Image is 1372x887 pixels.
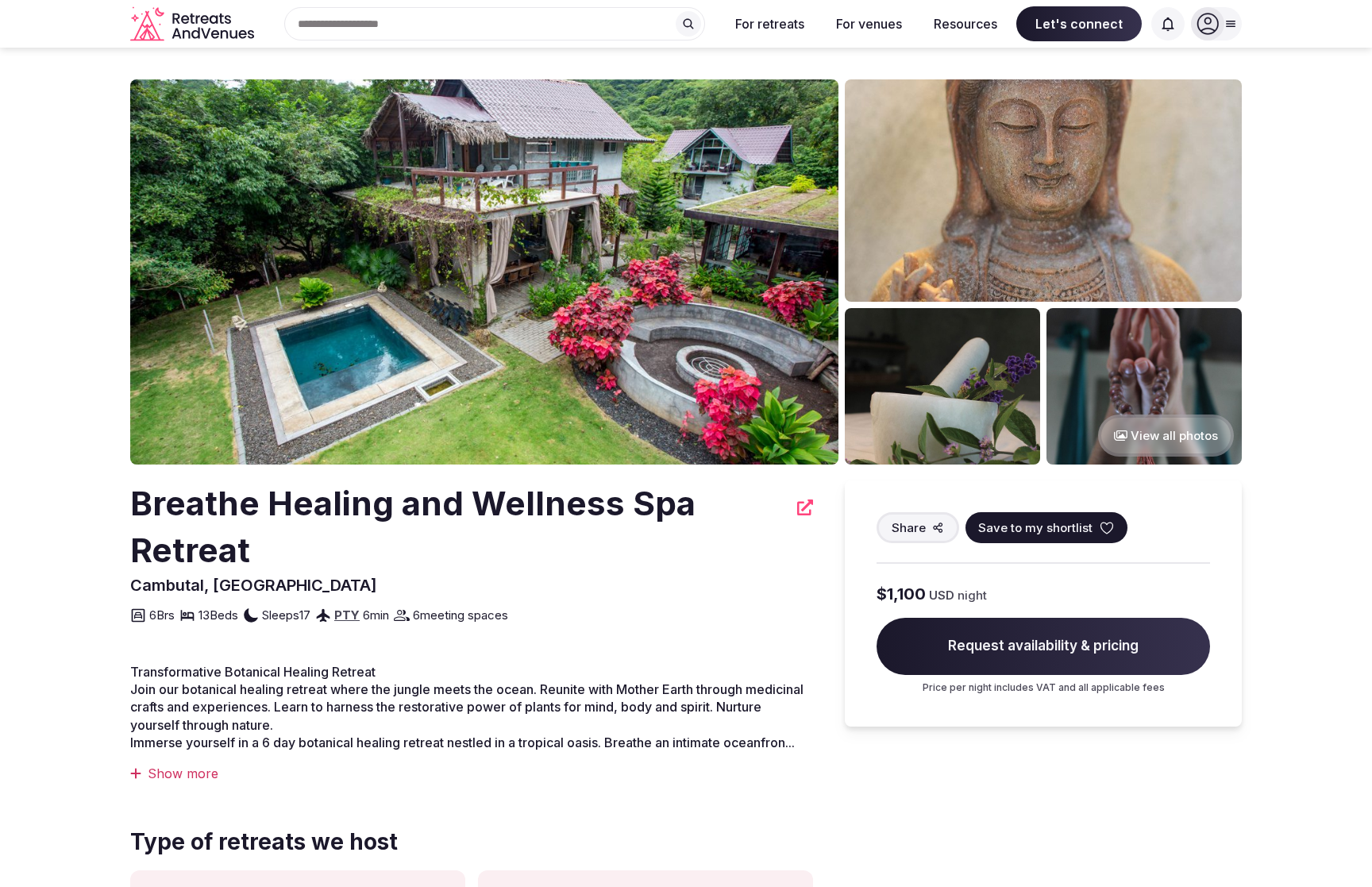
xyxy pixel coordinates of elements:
[892,519,926,536] span: Share
[130,765,813,782] div: Show more
[877,583,926,605] span: $1,100
[198,607,238,623] span: 13 Beds
[130,735,795,750] span: Immerse yourself in a 6 day botanical healing retreat nestled in a tropical oasis. Breathe an int...
[334,607,360,623] a: PTY
[130,6,257,42] svg: Retreats and Venues company logo
[845,308,1040,465] img: Venue gallery photo
[130,681,804,733] span: Join our botanical healing retreat where the jungle meets the ocean. Reunite with Mother Earth th...
[130,79,838,465] img: Venue cover photo
[363,607,389,623] span: 6 min
[877,618,1210,675] span: Request availability & pricing
[877,681,1210,695] p: Price per night includes VAT and all applicable fees
[130,480,788,574] h2: Breathe Healing and Wellness Spa Retreat
[958,587,987,604] span: night
[877,512,959,543] button: Share
[130,664,376,680] span: Transformative Botanical Healing Retreat
[130,576,377,595] span: Cambutal, [GEOGRAPHIC_DATA]
[823,6,915,41] button: For venues
[1098,415,1234,457] button: View all photos
[965,512,1127,543] button: Save to my shortlist
[1046,308,1242,465] img: Venue gallery photo
[413,607,508,623] span: 6 meeting spaces
[130,827,398,858] span: Type of retreats we host
[130,6,257,42] a: Visit the homepage
[921,6,1010,41] button: Resources
[723,6,817,41] button: For retreats
[929,587,954,604] span: USD
[845,79,1242,302] img: Venue gallery photo
[262,607,310,623] span: Sleeps 17
[978,519,1093,536] span: Save to my shortlist
[149,607,175,623] span: 6 Brs
[1016,6,1142,41] span: Let's connect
